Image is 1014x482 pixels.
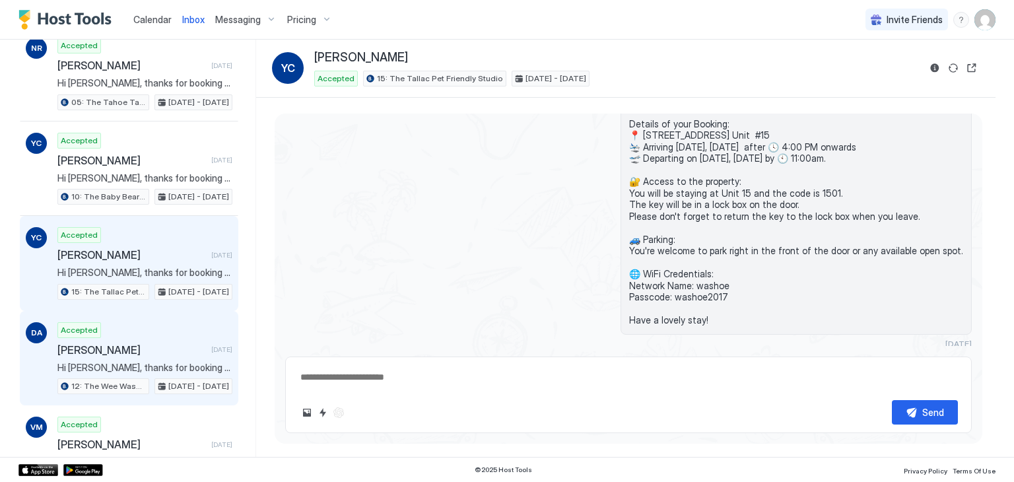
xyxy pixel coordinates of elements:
[71,191,146,203] span: 10: The Baby Bear Pet Friendly Studio
[904,463,947,477] a: Privacy Policy
[57,362,232,374] span: Hi [PERSON_NAME], thanks for booking your stay with us! Details of your Booking: 📍 [STREET_ADDRES...
[215,14,261,26] span: Messaging
[31,137,42,149] span: YC
[318,73,355,85] span: Accepted
[475,465,532,474] span: © 2025 Host Tools
[61,419,98,430] span: Accepted
[61,40,98,52] span: Accepted
[953,463,996,477] a: Terms Of Use
[892,400,958,425] button: Send
[927,60,943,76] button: Reservation information
[168,286,229,298] span: [DATE] - [DATE]
[211,345,232,354] span: [DATE]
[133,13,172,26] a: Calendar
[953,12,969,28] div: menu
[168,96,229,108] span: [DATE] - [DATE]
[299,405,315,421] button: Upload image
[211,440,232,449] span: [DATE]
[57,343,206,357] span: [PERSON_NAME]
[211,251,232,259] span: [DATE]
[629,95,963,326] span: Hi [PERSON_NAME], thanks for booking your stay with us! Details of your Booking: 📍 [STREET_ADDRES...
[71,96,146,108] span: 05: The Tahoe Tamarack Pet Friendly Studio
[168,191,229,203] span: [DATE] - [DATE]
[377,73,503,85] span: 15: The Tallac Pet Friendly Studio
[922,405,944,419] div: Send
[887,14,943,26] span: Invite Friends
[63,464,103,476] a: Google Play Store
[31,232,42,244] span: YC
[18,464,58,476] a: App Store
[182,13,205,26] a: Inbox
[945,60,961,76] button: Sync reservation
[57,172,232,184] span: Hi [PERSON_NAME], thanks for booking your stay with us! Details of your Booking: 📍 [STREET_ADDRES...
[904,467,947,475] span: Privacy Policy
[57,267,232,279] span: Hi [PERSON_NAME], thanks for booking your stay with us! Details of your Booking: 📍 [STREET_ADDRES...
[525,73,586,85] span: [DATE] - [DATE]
[211,61,232,70] span: [DATE]
[61,229,98,241] span: Accepted
[18,10,118,30] a: Host Tools Logo
[57,154,206,167] span: [PERSON_NAME]
[168,380,229,392] span: [DATE] - [DATE]
[133,14,172,25] span: Calendar
[57,77,232,89] span: Hi [PERSON_NAME], thanks for booking your stay with us! Details of your Booking: 📍 [STREET_ADDRES...
[57,438,206,451] span: [PERSON_NAME]
[182,14,205,25] span: Inbox
[315,405,331,421] button: Quick reply
[953,467,996,475] span: Terms Of Use
[964,60,980,76] button: Open reservation
[57,248,206,261] span: [PERSON_NAME]
[281,60,295,76] span: YC
[61,324,98,336] span: Accepted
[57,456,232,468] span: Hi [PERSON_NAME], thanks for booking your stay with us! Details of your Booking: 📍 [STREET_ADDRES...
[287,14,316,26] span: Pricing
[211,156,232,164] span: [DATE]
[30,421,43,433] span: VM
[314,50,408,65] span: [PERSON_NAME]
[31,327,42,339] span: DA
[61,135,98,147] span: Accepted
[31,42,42,54] span: NR
[974,9,996,30] div: User profile
[71,286,146,298] span: 15: The Tallac Pet Friendly Studio
[945,339,972,349] span: [DATE]
[57,59,206,72] span: [PERSON_NAME]
[71,380,146,392] span: 12: The Wee Washoe Pet-Friendly Studio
